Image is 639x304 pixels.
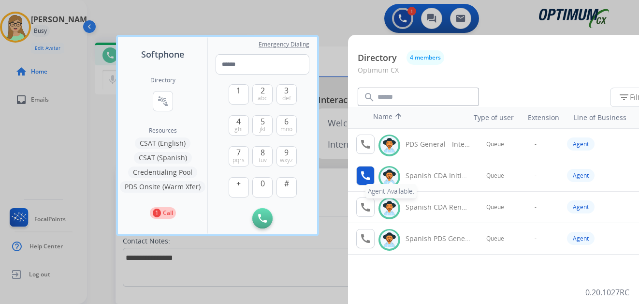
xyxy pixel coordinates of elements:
[252,177,273,198] button: 0
[382,201,396,216] img: avatar
[567,200,595,213] div: Agent
[486,235,504,243] span: Queue
[150,207,176,219] button: 1Call
[259,156,267,164] span: tuv
[382,169,396,184] img: avatar
[360,170,371,182] mat-icon: call
[260,125,265,133] span: jkl
[276,115,297,136] button: 6mno
[163,209,173,217] p: Call
[276,84,297,105] button: 3def
[535,172,537,180] span: -
[234,125,243,133] span: ghi
[232,156,245,164] span: pqrs
[535,140,537,148] span: -
[259,41,309,48] span: Emergency Dialing
[258,214,267,223] img: call-button
[284,116,289,127] span: 6
[486,172,504,180] span: Queue
[229,177,249,198] button: +
[284,85,289,96] span: 3
[135,137,190,149] button: CSAT (English)
[406,171,470,181] div: Spanish CDA Initial General - Internal
[486,203,504,211] span: Queue
[252,146,273,167] button: 8tuv
[406,139,470,149] div: PDS General - Internal
[134,152,192,164] button: CSAT (Spanish)
[236,85,241,96] span: 1
[261,85,265,96] span: 2
[261,116,265,127] span: 5
[252,84,273,105] button: 2abc
[236,147,241,158] span: 7
[407,50,444,65] button: 4 members
[535,203,537,211] span: -
[157,95,169,107] mat-icon: connect_without_contact
[368,107,455,128] th: Name
[276,146,297,167] button: 9wxyz
[360,233,371,244] mat-icon: call
[229,115,249,136] button: 4ghi
[567,169,595,182] div: Agent
[392,112,404,123] mat-icon: arrow_upward
[486,140,504,148] span: Queue
[382,138,396,153] img: avatar
[567,232,595,245] div: Agent
[236,116,241,127] span: 4
[585,287,629,298] p: 0.20.1027RC
[252,115,273,136] button: 5jkl
[406,202,470,212] div: Spanish CDA Renewal General - Internal
[258,94,267,102] span: abc
[141,47,184,61] span: Softphone
[523,108,564,127] th: Extension
[282,94,291,102] span: def
[280,156,293,164] span: wxyz
[284,178,289,189] span: #
[618,91,630,103] mat-icon: filter_list
[261,147,265,158] span: 8
[460,108,519,127] th: Type of user
[360,201,371,213] mat-icon: call
[365,184,417,198] div: Agent Available.
[382,232,396,247] img: avatar
[567,137,595,151] div: Agent
[236,178,241,189] span: +
[128,167,197,178] button: Credentialing Pool
[150,76,175,84] h2: Directory
[363,91,375,103] mat-icon: search
[280,125,292,133] span: mno
[358,51,397,64] p: Directory
[356,166,375,185] button: Agent Available.
[284,147,289,158] span: 9
[229,84,249,105] button: 1
[261,178,265,189] span: 0
[120,181,205,193] button: PDS Onsite (Warm Xfer)
[535,235,537,243] span: -
[360,138,371,150] mat-icon: call
[406,234,470,243] div: Spanish PDS General - Internal
[149,127,177,135] span: Resources
[229,146,249,167] button: 7pqrs
[276,177,297,198] button: #
[153,209,161,217] p: 1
